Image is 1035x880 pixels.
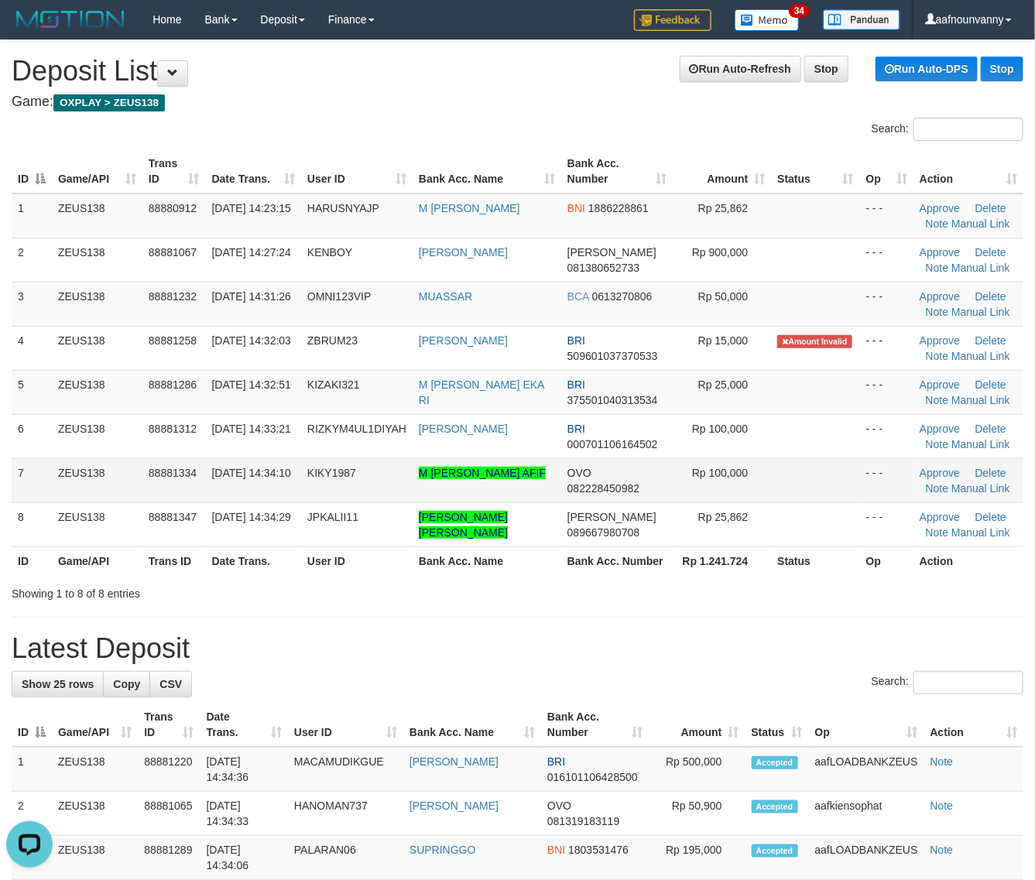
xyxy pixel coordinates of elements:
[926,306,949,318] a: Note
[12,747,52,792] td: 1
[12,580,420,601] div: Showing 1 to 8 of 8 entries
[12,8,129,31] img: MOTION_logo.png
[307,511,358,523] span: JPKALII11
[926,482,949,495] a: Note
[680,56,801,82] a: Run Auto-Refresh
[419,334,508,347] a: [PERSON_NAME]
[149,378,197,391] span: 88881286
[809,703,924,747] th: Op: activate to sort column ascending
[920,202,960,214] a: Approve
[975,290,1006,303] a: Delete
[567,290,589,303] span: BCA
[735,9,800,31] img: Button%20Memo.svg
[541,703,649,747] th: Bank Acc. Number: activate to sort column ascending
[403,703,541,747] th: Bank Acc. Name: activate to sort column ascending
[12,149,52,193] th: ID: activate to sort column descending
[975,423,1006,435] a: Delete
[926,350,949,362] a: Note
[547,800,571,812] span: OVO
[419,378,544,406] a: M [PERSON_NAME] EKA RI
[926,262,949,274] a: Note
[113,678,140,690] span: Copy
[860,326,913,370] td: - - -
[771,546,859,575] th: Status
[951,394,1010,406] a: Manual Link
[975,334,1006,347] a: Delete
[410,844,476,856] a: SUPRINGGO
[307,334,358,347] span: ZBRUM23
[860,370,913,414] td: - - -
[634,9,711,31] img: Feedback.jpg
[547,771,638,783] span: Copy 016101106428500 to clipboard
[926,526,949,539] a: Note
[52,149,142,193] th: Game/API: activate to sort column ascending
[212,378,291,391] span: [DATE] 14:32:51
[920,378,960,391] a: Approve
[52,458,142,502] td: ZEUS138
[149,246,197,259] span: 88881067
[567,482,639,495] span: Copy 082228450982 to clipboard
[673,149,771,193] th: Amount: activate to sort column ascending
[567,467,591,479] span: OVO
[860,238,913,282] td: - - -
[149,202,197,214] span: 88880912
[52,703,138,747] th: Game/API: activate to sort column ascending
[860,458,913,502] td: - - -
[567,438,658,450] span: Copy 000701106164502 to clipboard
[860,193,913,238] td: - - -
[547,755,565,768] span: BRI
[860,502,913,546] td: - - -
[930,755,954,768] a: Note
[930,800,954,812] a: Note
[212,334,291,347] span: [DATE] 14:32:03
[52,502,142,546] td: ZEUS138
[692,423,748,435] span: Rp 100,000
[212,423,291,435] span: [DATE] 14:33:21
[752,844,798,858] span: Accepted
[809,836,924,880] td: aafLOADBANKZEUS
[809,747,924,792] td: aafLOADBANKZEUS
[752,800,798,813] span: Accepted
[419,202,520,214] a: M [PERSON_NAME]
[410,755,499,768] a: [PERSON_NAME]
[771,149,859,193] th: Status: activate to sort column ascending
[567,246,656,259] span: [PERSON_NAME]
[288,836,403,880] td: PALARAN06
[567,334,585,347] span: BRI
[913,118,1023,141] input: Search:
[419,246,508,259] a: [PERSON_NAME]
[975,246,1006,259] a: Delete
[981,56,1023,81] a: Stop
[149,511,197,523] span: 88881347
[307,467,356,479] span: KIKY1987
[419,467,546,479] a: M [PERSON_NAME] AFIF
[52,546,142,575] th: Game/API
[913,671,1023,694] input: Search:
[951,482,1010,495] a: Manual Link
[52,836,138,880] td: ZEUS138
[12,193,52,238] td: 1
[12,56,1023,87] h1: Deposit List
[307,202,379,214] span: HARUSNYAJP
[561,546,673,575] th: Bank Acc. Number
[307,246,352,259] span: KENBOY
[200,836,288,880] td: [DATE] 14:34:06
[419,511,508,539] a: [PERSON_NAME] [PERSON_NAME]
[951,438,1010,450] a: Manual Link
[22,678,94,690] span: Show 25 rows
[149,334,197,347] span: 88881258
[592,290,653,303] span: Copy 0613270806 to clipboard
[920,423,960,435] a: Approve
[212,290,291,303] span: [DATE] 14:31:26
[12,703,52,747] th: ID: activate to sort column descending
[288,747,403,792] td: MACAMUDIKGUE
[200,747,288,792] td: [DATE] 14:34:36
[920,511,960,523] a: Approve
[920,467,960,479] a: Approve
[52,282,142,326] td: ZEUS138
[860,282,913,326] td: - - -
[860,414,913,458] td: - - -
[951,526,1010,539] a: Manual Link
[419,423,508,435] a: [PERSON_NAME]
[777,335,852,348] span: Amount is not matched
